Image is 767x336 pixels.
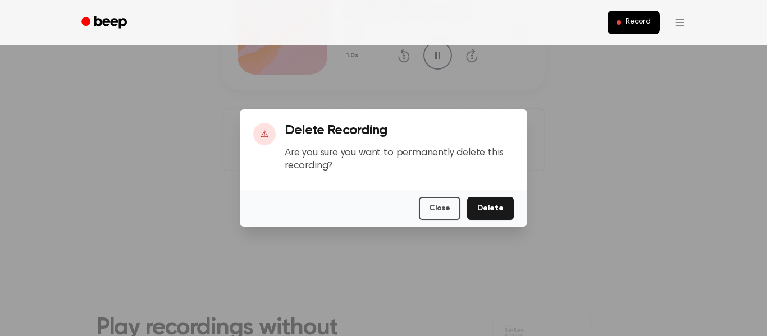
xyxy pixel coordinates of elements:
button: Record [608,11,660,34]
div: ⚠ [253,123,276,145]
button: Open menu [666,9,693,36]
p: Are you sure you want to permanently delete this recording? [285,147,514,172]
button: Delete [467,197,514,220]
a: Beep [74,12,137,34]
span: Record [626,17,651,27]
h3: Delete Recording [285,123,514,138]
button: Close [419,197,460,220]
